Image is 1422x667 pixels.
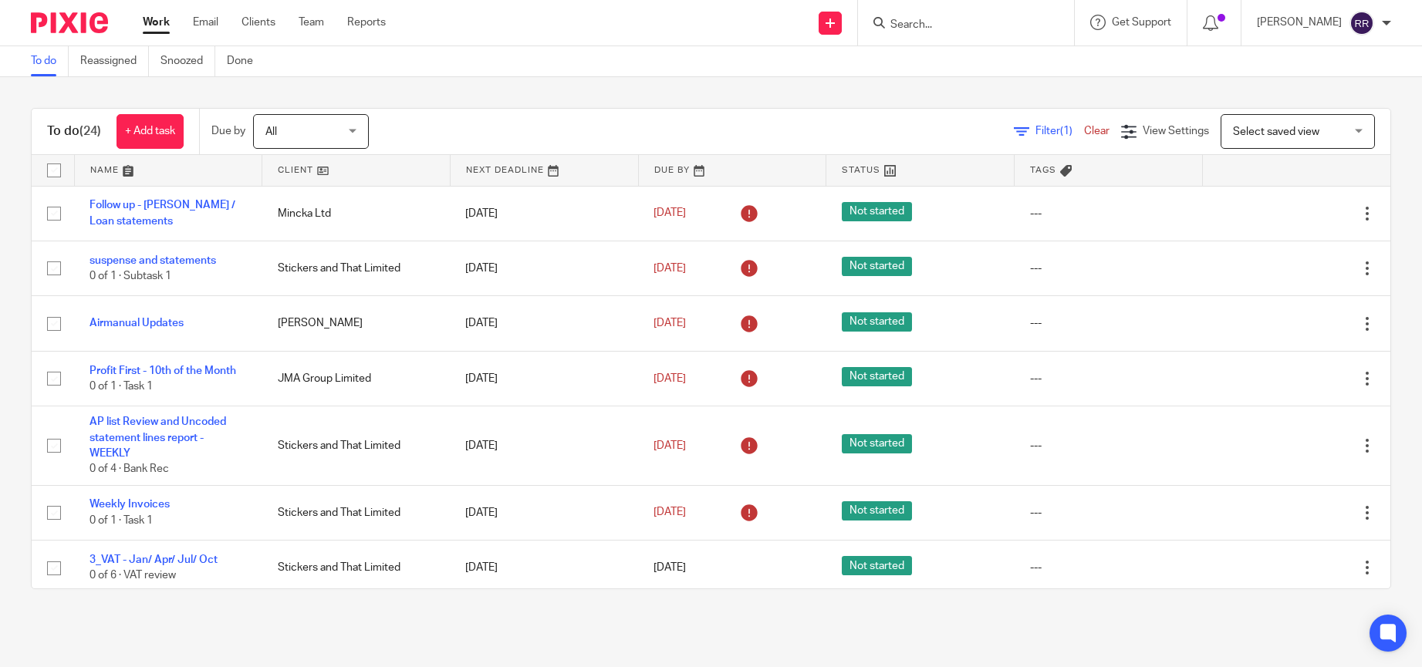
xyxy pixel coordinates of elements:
span: Not started [842,257,912,276]
a: Airmanual Updates [90,318,184,328]
a: Follow up - [PERSON_NAME] / Loan statements [90,200,235,226]
div: --- [1030,438,1187,453]
a: Reports [347,15,386,30]
img: svg%3E [1349,11,1374,35]
a: suspense and statements [90,255,216,266]
h1: To do [47,123,101,140]
span: All [265,126,277,137]
td: [DATE] [450,296,638,351]
span: (1) [1060,126,1072,136]
span: Not started [842,556,912,575]
span: 0 of 4 · Bank Rec [90,463,169,474]
span: Not started [842,312,912,332]
a: Clients [242,15,275,30]
span: [DATE] [654,440,686,451]
span: 0 of 1 · Task 1 [90,515,153,526]
p: Due by [211,123,245,139]
span: [DATE] [654,373,686,384]
td: [DATE] [450,241,638,295]
span: Not started [842,202,912,221]
td: Stickers and That Limited [262,406,451,486]
span: [DATE] [654,208,686,219]
a: Email [193,15,218,30]
a: To do [31,46,69,76]
span: (24) [79,125,101,137]
a: + Add task [117,114,184,149]
a: Clear [1084,126,1110,136]
td: Mincka Ltd [262,186,451,241]
span: [DATE] [654,507,686,518]
div: --- [1030,505,1187,520]
a: Profit First - 10th of the Month [90,366,236,376]
span: 0 of 6 · VAT review [90,570,176,581]
td: JMA Group Limited [262,351,451,406]
td: Stickers and That Limited [262,241,451,295]
a: Team [299,15,324,30]
a: Done [227,46,265,76]
a: 3_VAT - Jan/ Apr/ Jul/ Oct [90,554,218,565]
div: --- [1030,261,1187,276]
div: --- [1030,206,1187,221]
span: Not started [842,367,912,386]
td: [DATE] [450,186,638,241]
span: Tags [1030,166,1056,174]
a: Snoozed [160,46,215,76]
p: [PERSON_NAME] [1257,15,1342,30]
td: Stickers and That Limited [262,541,451,595]
div: --- [1030,560,1187,575]
a: Reassigned [80,46,149,76]
td: [DATE] [450,406,638,486]
span: Not started [842,501,912,520]
span: 0 of 1 · Task 1 [90,381,153,392]
span: Filter [1035,126,1084,136]
span: [DATE] [654,318,686,328]
td: [PERSON_NAME] [262,296,451,351]
td: [DATE] [450,541,638,595]
span: Get Support [1112,17,1171,28]
span: 0 of 1 · Subtask 1 [90,271,171,281]
div: --- [1030,371,1187,386]
td: Stickers and That Limited [262,485,451,540]
a: Weekly Invoices [90,499,170,510]
input: Search [889,19,1028,32]
span: Not started [842,434,912,453]
img: Pixie [31,12,108,33]
td: [DATE] [450,351,638,406]
div: --- [1030,315,1187,331]
span: [DATE] [654,263,686,274]
a: AP list Review and Uncoded statement lines report - WEEKLY [90,416,226,459]
a: Work [143,15,170,30]
span: [DATE] [654,562,686,573]
span: Select saved view [1233,126,1319,137]
td: [DATE] [450,485,638,540]
span: View Settings [1143,126,1209,136]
